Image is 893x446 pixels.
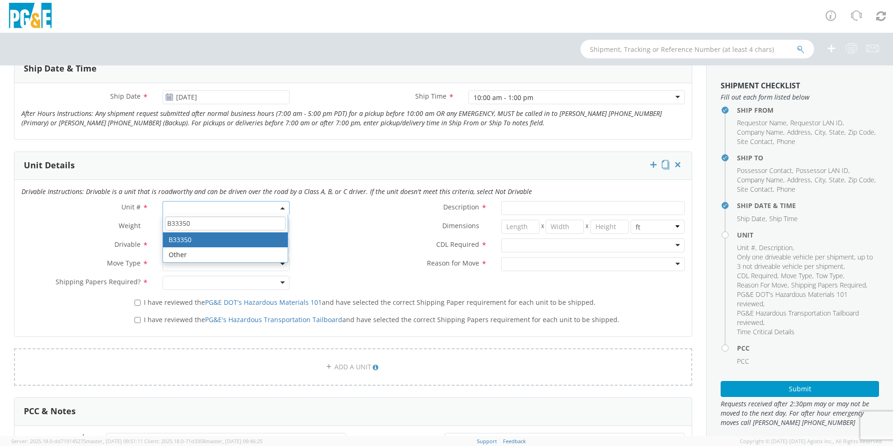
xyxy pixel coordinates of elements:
a: Support [477,438,497,445]
span: Requests received after 2:30pm may or may not be moved to the next day. For after hour emergency ... [721,399,879,427]
input: Length [501,220,539,234]
a: ADD A UNIT [14,348,692,386]
input: I have reviewed thePG&E DOT's Hazardous Materials 101and have selected the correct Shipping Paper... [135,300,141,306]
input: Shipment, Tracking or Reference Number (at least 4 chars) [581,40,814,58]
span: Description [443,202,479,211]
li: , [737,290,877,309]
li: , [759,243,794,252]
span: Move Type [781,271,812,280]
h4: PCC [737,345,879,352]
span: Site Contact [737,137,773,146]
span: CDL Required [436,240,479,249]
span: Phone [777,185,795,194]
li: , [816,271,844,281]
span: Only one driveable vehicle per shipment, up to 3 not driveable vehicle per shipment [737,252,873,271]
li: , [848,175,876,185]
i: Drivable Instructions: Drivable is a unit that is roadworthy and can be driven over the road by a... [21,187,532,196]
li: , [815,175,827,185]
span: Possessor Contact [737,166,792,175]
li: B33350 [163,232,288,247]
span: Ship Time [415,92,446,101]
span: Reason For Move [737,281,787,289]
h4: Ship Date & Time [737,202,879,209]
h3: PCC & Notes [24,407,76,416]
li: , [790,118,844,128]
li: , [737,271,779,281]
span: Company Name [737,175,783,184]
span: PG&E Hazardous Transportation Tailboard reviewed [737,309,859,327]
span: Drivable [114,240,141,249]
li: , [829,175,846,185]
span: Server: 2025.18.0-dd719145275 [11,438,143,445]
span: PG&E DOT's Hazardous Materials 101 reviewed [737,290,848,308]
span: Unit # [121,202,141,211]
img: pge-logo-06675f144f4cfa6a6814.png [7,3,54,30]
h3: Ship Date & Time [24,64,97,73]
span: Internal Notes Only [361,434,423,443]
li: , [781,271,814,281]
span: State [829,128,844,137]
a: PG&E DOT's Hazardous Materials 101 [205,298,322,307]
li: , [737,128,785,137]
span: Ship Date [110,92,141,101]
li: , [815,128,827,137]
span: Ship Time [769,214,798,223]
span: Zip Code [848,175,874,184]
a: PG&E's Hazardous Transportation Tailboard [205,315,342,324]
span: master, [DATE] 09:46:25 [206,438,262,445]
span: X [584,220,590,234]
span: Shipping Papers Required? [56,277,141,286]
input: I have reviewed thePG&E's Hazardous Transportation Tailboardand have selected the correct Shippin... [135,317,141,323]
span: Requestor LAN ID [790,118,843,127]
span: Unit # [737,243,755,252]
span: State [829,175,844,184]
button: Submit [721,381,879,397]
li: , [737,185,774,194]
span: City [815,128,825,137]
h4: Ship From [737,107,879,114]
span: Weight [119,221,141,230]
span: City [815,175,825,184]
li: , [848,128,876,137]
li: , [737,252,877,271]
li: , [787,175,812,185]
span: Address [787,175,811,184]
li: , [737,137,774,146]
span: PCC [67,435,79,444]
span: I have reviewed the and have selected the correct Shipping Papers requirement for each unit to be... [144,315,619,324]
span: Possessor LAN ID [796,166,848,175]
li: , [829,128,846,137]
li: , [737,118,788,128]
span: Phone [777,137,795,146]
a: Feedback [503,438,526,445]
span: CDL Required [737,271,777,280]
span: Ship Date [737,214,765,223]
span: Shipping Papers Required [791,281,866,289]
span: Zip Code [848,128,874,137]
span: X [539,220,546,234]
li: , [791,281,867,290]
span: PCC [737,357,749,366]
strong: Shipment Checklist [721,80,800,91]
span: master, [DATE] 09:51:11 [86,438,143,445]
div: 10:00 am - 1:00 pm [474,93,533,102]
span: I have reviewed the and have selected the correct Shipping Paper requirement for each unit to be ... [144,298,595,307]
li: , [796,166,850,175]
li: , [737,166,794,175]
li: , [737,309,877,327]
span: Dimensions [442,221,479,230]
span: Tow Type [816,271,843,280]
li: , [787,128,812,137]
span: Address [787,128,811,137]
span: Time Critical Details [737,327,794,336]
input: Width [546,220,584,234]
span: Move Type [107,259,141,267]
span: Site Contact [737,185,773,194]
h4: Unit [737,231,879,238]
span: Copyright © [DATE]-[DATE] Agistix Inc., All Rights Reserved [740,438,882,445]
span: Reason for Move [427,259,479,267]
input: Height [590,220,629,234]
h4: Ship To [737,154,879,161]
span: Client: 2025.18.0-71d3358 [144,438,262,445]
span: Requestor Name [737,118,787,127]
